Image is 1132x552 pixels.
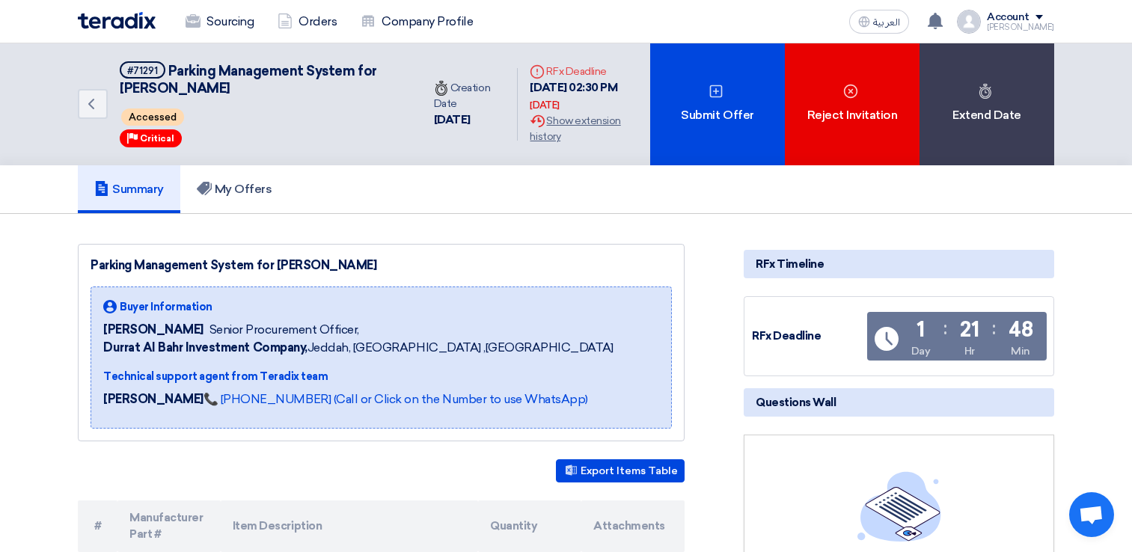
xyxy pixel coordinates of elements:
div: 48 [1009,319,1032,340]
div: [DATE] 02:30 PM [530,79,638,113]
div: Account [987,11,1029,24]
span: Senior Procurement Officer, [209,321,359,339]
div: Hr [964,343,975,359]
div: Show extension history [530,113,638,144]
a: Sourcing [174,5,266,38]
div: 1 [917,319,925,340]
span: العربية [873,17,900,28]
div: RFx Deadline [530,64,638,79]
h5: Summary [94,182,164,197]
div: Day [911,343,931,359]
a: Company Profile [349,5,485,38]
a: 📞 [PHONE_NUMBER] (Call or Click on the Number to use WhatsApp) [204,392,588,406]
h5: Parking Management System for Jawharat Jeddah [120,61,404,98]
a: My Offers [180,165,289,213]
div: Open chat [1069,492,1114,537]
h5: My Offers [197,182,272,197]
th: Attachments [581,500,685,552]
th: Item Description [221,500,479,552]
span: Questions Wall [756,394,836,411]
th: Quantity [478,500,581,552]
div: Reject Invitation [785,43,920,165]
span: Jeddah, [GEOGRAPHIC_DATA] ,[GEOGRAPHIC_DATA] [103,339,614,357]
div: Extend Date [920,43,1054,165]
strong: [PERSON_NAME] [103,392,204,406]
div: : [992,315,996,342]
span: [PERSON_NAME] [103,321,204,339]
span: Critical [140,133,174,144]
div: [DATE] [434,111,506,129]
div: Creation Date [434,80,506,111]
div: [DATE] [530,98,559,113]
div: #71291 [127,66,158,76]
a: Summary [78,165,180,213]
div: : [943,315,947,342]
div: Parking Management System for [PERSON_NAME] [91,257,672,275]
a: Orders [266,5,349,38]
div: Technical support agent from Teradix team [103,369,614,384]
img: empty_state_list.svg [857,471,941,542]
img: profile_test.png [957,10,981,34]
div: RFx Deadline [752,328,864,345]
b: Durrat Al Bahr Investment Company, [103,340,308,355]
span: Parking Management System for [PERSON_NAME] [120,63,377,96]
button: العربية [849,10,909,34]
button: Export Items Table [556,459,685,482]
div: [PERSON_NAME] [987,23,1054,31]
div: RFx Timeline [744,250,1054,278]
th: # [78,500,117,552]
span: Buyer Information [120,299,212,315]
div: Submit Offer [650,43,785,165]
img: Teradix logo [78,12,156,29]
span: Accessed [121,108,184,126]
th: Manufacturer Part # [117,500,221,552]
div: 21 [960,319,979,340]
div: Min [1011,343,1030,359]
